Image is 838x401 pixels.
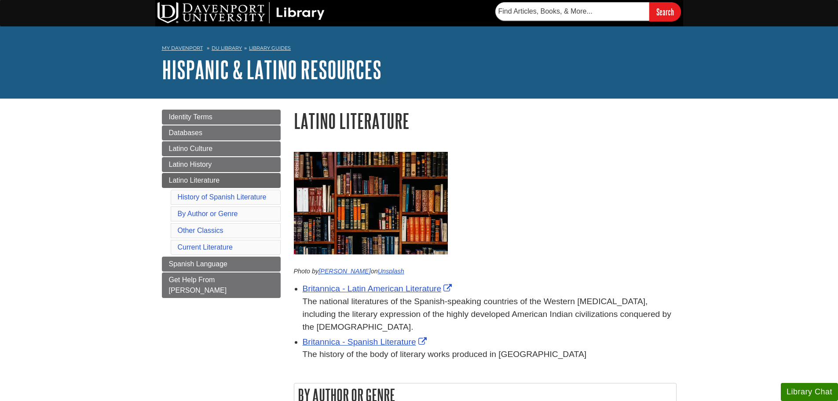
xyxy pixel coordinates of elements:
[162,157,281,172] a: Latino History
[169,276,227,294] span: Get Help From [PERSON_NAME]
[781,383,838,401] button: Library Chat
[303,295,677,333] div: The national literatures of the Spanish-speaking countries of the Western [MEDICAL_DATA], includi...
[162,257,281,272] a: Spanish Language
[169,260,227,268] span: Spanish Language
[178,210,238,217] a: By Author or Genre
[169,129,203,136] span: Databases
[303,284,454,293] a: Link opens in new window
[178,243,233,251] a: Current Literature
[294,110,677,132] h1: Latino Literature
[212,45,242,51] a: DU Library
[495,2,681,21] form: Searches DU Library's articles, books, and more
[162,125,281,140] a: Databases
[157,2,325,23] img: DU Library
[162,42,677,56] nav: breadcrumb
[162,44,203,52] a: My Davenport
[162,110,281,125] a: Identity Terms
[162,141,281,156] a: Latino Culture
[318,268,370,275] a: [PERSON_NAME]
[169,145,213,152] span: Latino Culture
[169,113,212,121] span: Identity Terms
[249,45,291,51] a: Library Guides
[162,110,281,298] div: Guide Page Menu
[169,177,220,184] span: Latino Literature
[169,161,212,168] span: Latino History
[649,2,681,21] input: Search
[495,2,649,21] input: Find Articles, Books, & More...
[162,272,281,298] a: Get Help From [PERSON_NAME]
[178,193,267,201] a: History of Spanish Literature
[294,152,448,254] img: Libros
[162,56,381,83] a: Hispanic & Latino Resources
[178,227,223,234] a: Other Classics
[378,268,404,275] a: Unsplash
[294,267,677,276] p: Photo by on
[162,173,281,188] a: Latino Literature
[303,337,429,346] a: Link opens in new window
[303,348,677,361] div: The history of the body of literary works produced in [GEOGRAPHIC_DATA]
